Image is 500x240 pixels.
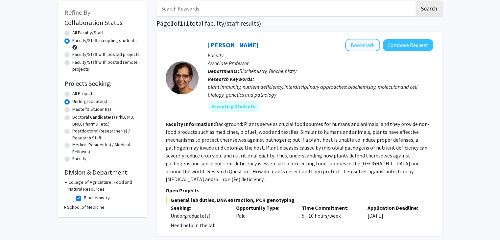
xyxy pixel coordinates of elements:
[345,39,380,51] button: Add Antje Heese to Bookmarks
[171,204,226,212] p: Seeking:
[68,179,140,193] h3: College of Agriculture, Food and Natural Resources
[186,19,189,27] span: 1
[64,80,140,87] h2: Projects Seeking:
[208,101,259,112] mat-chip: Accepting Students
[208,41,258,49] a: [PERSON_NAME]
[72,106,111,113] label: Master's Student(s)
[72,128,140,141] label: Postdoctoral Researcher(s) / Research Staff
[208,76,254,82] b: Research Keywords:
[166,121,430,182] fg-read-more: Background: Plants serve as crucial food sources for humans and animals, and they provide non-foo...
[383,39,433,51] button: Compose Request to Antje Heese
[72,59,140,73] label: Faculty/Staff with posted remote projects
[166,121,215,127] b: Faculty Information:
[368,204,423,212] p: Application Deadline:
[84,194,110,201] label: Biochemistry
[171,221,433,229] p: Need help in the lab
[166,196,433,204] span: General lab duties, DNA extraction, PCR genotyping
[156,1,415,16] input: Search Keywords
[156,19,442,27] h1: Page of ( total faculty/staff results)
[170,19,174,27] span: 1
[171,212,226,220] div: Undergraduate(s)
[72,29,103,36] label: All Faculty/Staff
[64,19,140,27] h2: Collaboration Status:
[64,8,90,16] span: Refine By
[208,59,433,67] p: Associate Professor
[208,51,433,59] p: Faculty
[180,19,183,27] span: 1
[72,141,140,155] label: Medical Resident(s) / Medical Fellow(s)
[64,168,140,176] h2: Division & Department:
[5,210,28,235] iframe: Chat
[208,68,239,74] b: Departments:
[72,51,140,58] label: Faculty/Staff with posted projects
[208,83,433,99] div: plant immunity, nutrient deficiency, interdisciplinary approaches: biochemistry, molecular and ce...
[231,204,297,220] div: Paid
[72,114,140,128] label: Doctoral Candidate(s) (PhD, MD, DMD, PharmD, etc.)
[239,68,297,74] span: Biochemistry, Biochemistry
[72,155,86,162] label: Faculty
[416,1,442,16] button: Search
[72,98,107,105] label: Undergraduate(s)
[236,204,292,212] p: Opportunity Type:
[166,186,433,194] p: Open Projects
[72,37,137,44] label: Faculty/Staff accepting students
[302,204,358,212] p: Time Commitment:
[297,204,363,220] div: 5 - 10 hours/week
[67,204,105,211] h3: School of Medicine
[363,204,428,220] div: [DATE]
[72,90,95,97] label: All Projects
